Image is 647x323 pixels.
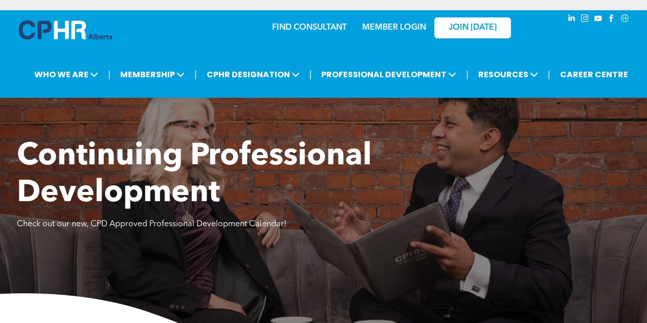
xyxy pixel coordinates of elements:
a: facebook [606,13,617,27]
span: MEMBERSHIP [117,65,188,84]
a: Social network [619,13,631,27]
li: | [466,64,468,85]
a: JOIN [DATE] [434,17,511,38]
a: FIND CONSULTANT [272,24,347,32]
span: CPHR DESIGNATION [204,65,303,84]
span: Continuing Professional Development [17,141,372,209]
a: CAREER CENTRE [557,65,631,84]
li: | [194,64,197,85]
a: youtube [593,13,604,27]
span: PROFESSIONAL DEVELOPMENT [318,65,459,84]
span: WHO WE ARE [31,65,101,84]
a: linkedin [566,13,577,27]
span: JOIN [DATE] [449,23,497,33]
li: | [108,64,110,85]
img: A blue and white logo for cp alberta [19,20,112,39]
li: | [309,64,312,85]
li: | [548,64,550,85]
span: Check out our new, CPD Approved Professional Development Calendar! [17,220,286,228]
a: instagram [579,13,591,27]
a: MEMBER LOGIN [362,24,426,32]
span: RESOURCES [475,65,541,84]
